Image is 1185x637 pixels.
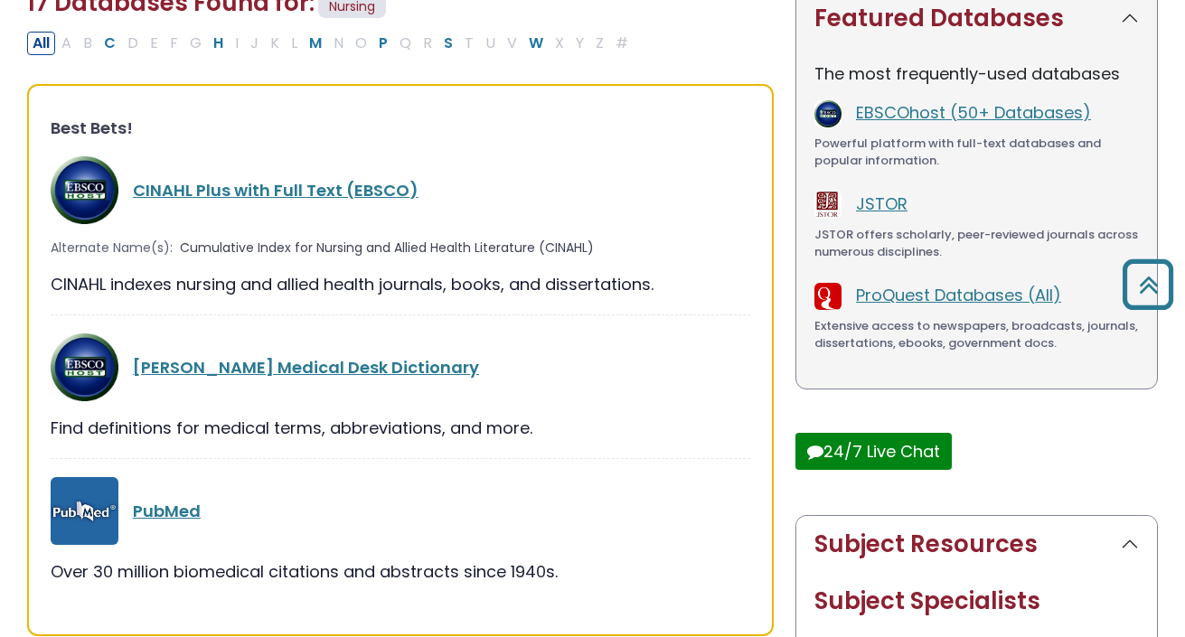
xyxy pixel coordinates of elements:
[373,32,393,55] button: Filter Results P
[180,239,594,258] span: Cumulative Index for Nursing and Allied Health Literature (CINAHL)
[814,317,1139,352] div: Extensive access to newspapers, broadcasts, journals, dissertations, ebooks, government docs.
[51,416,750,440] div: Find definitions for medical terms, abbreviations, and more.
[814,61,1139,86] p: The most frequently-used databases
[438,32,458,55] button: Filter Results S
[133,356,479,379] a: [PERSON_NAME] Medical Desk Dictionary
[208,32,229,55] button: Filter Results H
[27,32,55,55] button: All
[814,587,1139,615] h2: Subject Specialists
[856,284,1061,306] a: ProQuest Databases (All)
[133,500,201,522] a: PubMed
[814,135,1139,170] div: Powerful platform with full-text databases and popular information.
[814,226,1139,261] div: JSTOR offers scholarly, peer-reviewed journals across numerous disciplines.
[304,32,327,55] button: Filter Results M
[51,272,750,296] div: CINAHL indexes nursing and allied health journals, books, and dissertations.
[856,101,1091,124] a: EBSCOhost (50+ Databases)
[795,433,952,470] button: 24/7 Live Chat
[51,239,173,258] span: Alternate Name(s):
[27,31,635,53] div: Alpha-list to filter by first letter of database name
[796,516,1157,573] button: Subject Resources
[51,559,750,584] div: Over 30 million biomedical citations and abstracts since 1940s.
[856,192,908,215] a: JSTOR
[133,179,419,201] a: CINAHL Plus with Full Text (EBSCO)
[1115,267,1180,301] a: Back to Top
[51,118,750,138] h3: Best Bets!
[523,32,549,55] button: Filter Results W
[99,32,121,55] button: Filter Results C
